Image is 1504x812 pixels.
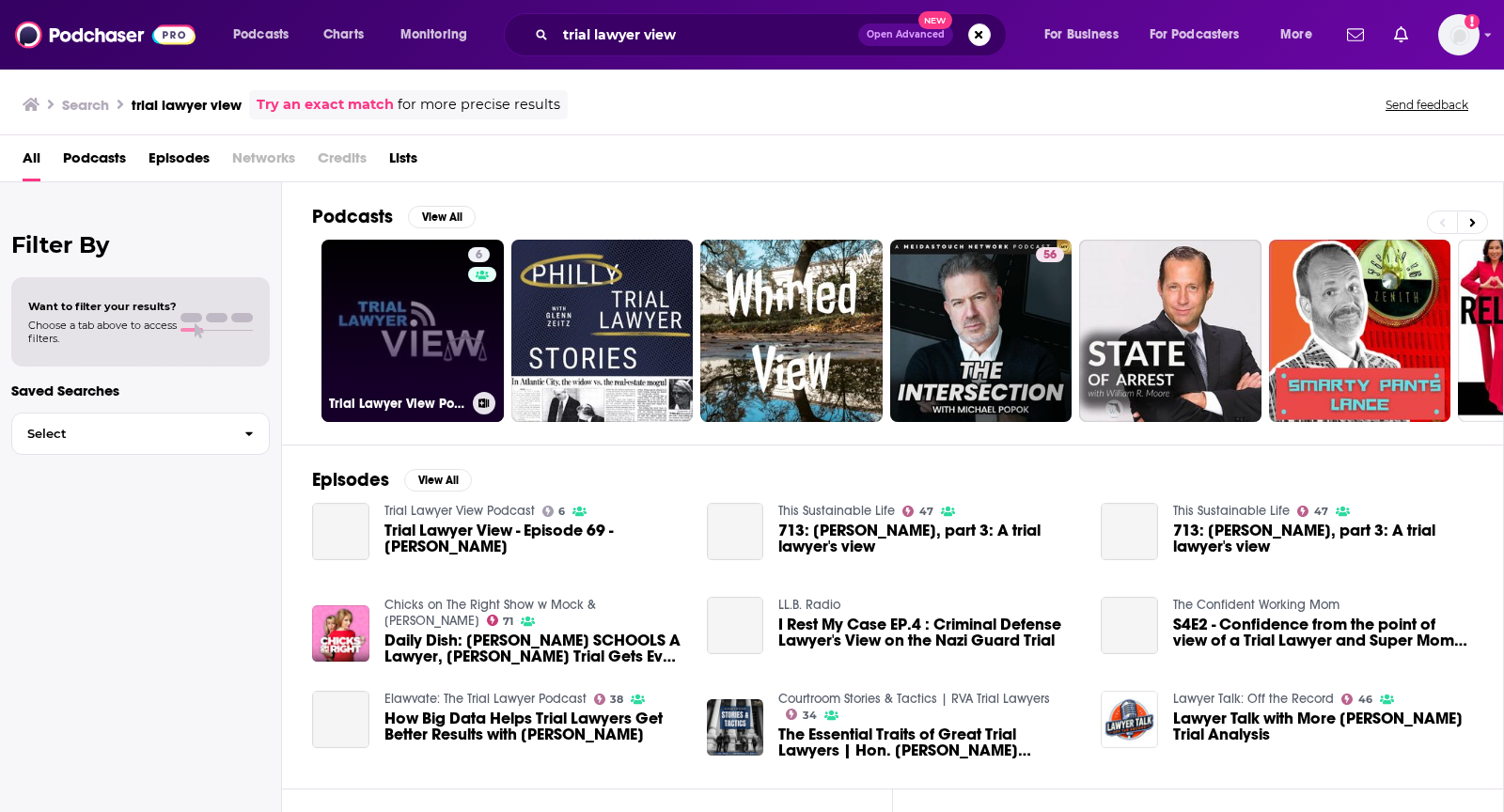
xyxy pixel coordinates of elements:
a: Trial Lawyer View - Episode 69 - Robert Simon [384,523,684,554]
span: 47 [1314,507,1328,516]
h2: Filter By [11,231,270,258]
a: Lists [389,143,417,181]
a: 6Trial Lawyer View Podcast [321,240,504,422]
span: for more precise results [398,94,560,116]
a: Lawyer Talk with More Chauvin Trial Analysis [1173,710,1473,742]
a: Podcasts [63,143,126,181]
span: 46 [1358,695,1372,704]
a: I Rest My Case EP.4 : Criminal Defense Lawyer's View on the Nazi Guard Trial [778,617,1078,648]
a: How Big Data Helps Trial Lawyers Get Better Results with John Campbell [384,710,684,742]
span: 6 [476,246,482,265]
span: Choose a tab above to access filters. [28,319,177,345]
a: 34 [786,709,817,720]
img: Daily Dish: Megyn Kelly SCHOOLS A Lawyer, Trump Trial Gets Even More Corrupt, And Jill Biden Goes... [312,605,369,663]
span: 34 [803,711,817,720]
span: S4E2 - Confidence from the point of view of a Trial Lawyer and Super Mom [PERSON_NAME] [1173,617,1473,648]
button: Open AdvancedNew [858,23,953,46]
span: The Essential Traits of Great Trial Lawyers | Hon. [PERSON_NAME] (Federal District Court Judge) [778,726,1078,758]
input: Search podcasts, credits, & more... [556,20,858,50]
svg: Add a profile image [1465,14,1480,29]
a: 56 [1036,247,1064,262]
span: Trial Lawyer View - Episode 69 - [PERSON_NAME] [384,523,684,554]
a: How Big Data Helps Trial Lawyers Get Better Results with John Campbell [312,691,369,748]
button: open menu [1267,20,1336,50]
a: 713: Matthew Matern, part 3: A trial lawyer's view [707,503,764,560]
button: open menu [1137,20,1267,50]
a: Elawvate: The Trial Lawyer Podcast [384,691,587,707]
a: LL.B. Radio [778,597,840,613]
button: open menu [1031,20,1142,50]
a: 56 [890,240,1073,422]
span: Lawyer Talk with More [PERSON_NAME] Trial Analysis [1173,710,1473,742]
span: More [1280,22,1312,48]
h2: Podcasts [312,205,393,228]
button: Select [11,413,270,455]
a: Try an exact match [257,94,394,116]
a: 6 [468,247,490,262]
img: The Essential Traits of Great Trial Lawyers | Hon. Mark Bennett (Federal District Court Judge) [707,699,764,757]
p: Saved Searches [11,382,270,399]
a: Daily Dish: Megyn Kelly SCHOOLS A Lawyer, Trump Trial Gets Even More Corrupt, And Jill Biden Goes... [384,632,684,664]
span: 6 [558,507,565,516]
span: Daily Dish: [PERSON_NAME] SCHOOLS A Lawyer, [PERSON_NAME] Trial Gets Even More Corrupt, And [PERS... [384,632,684,664]
a: This Sustainable Life [1173,503,1290,519]
a: 71 [487,615,514,626]
h3: Search [62,96,109,114]
span: Monitoring [400,22,467,48]
span: 71 [503,617,513,626]
h3: trial lawyer view [132,96,242,114]
span: Credits [318,143,367,181]
a: Courtroom Stories & Tactics | RVA Trial Lawyers [778,691,1050,707]
span: For Business [1044,22,1119,48]
a: S4E2 - Confidence from the point of view of a Trial Lawyer and Super Mom Megan Whiteside [1173,617,1473,648]
h2: Episodes [312,468,389,492]
a: S4E2 - Confidence from the point of view of a Trial Lawyer and Super Mom Megan Whiteside [1101,597,1158,654]
span: Charts [323,22,364,48]
span: 713: [PERSON_NAME], part 3: A trial lawyer's view [778,523,1078,554]
a: EpisodesView All [312,468,472,492]
a: PodcastsView All [312,205,476,228]
span: All [23,143,40,181]
a: The Essential Traits of Great Trial Lawyers | Hon. Mark Bennett (Federal District Court Judge) [778,726,1078,758]
a: The Confident Working Mom [1173,597,1339,613]
button: Send feedback [1380,97,1474,113]
span: 47 [919,507,933,516]
a: Lawyer Talk: Off the Record [1173,691,1334,707]
a: Show notifications dropdown [1386,19,1416,51]
div: Search podcasts, credits, & more... [522,13,1025,56]
button: open menu [220,20,313,50]
a: This Sustainable Life [778,503,895,519]
button: View All [408,206,476,228]
span: 713: [PERSON_NAME], part 3: A trial lawyer's view [1173,523,1473,554]
a: 713: Matthew Matern, part 3: A trial lawyer's view [778,523,1078,554]
span: For Podcasters [1150,22,1240,48]
img: Lawyer Talk with More Chauvin Trial Analysis [1101,691,1158,748]
a: 6 [542,506,566,517]
span: Want to filter your results? [28,300,177,313]
img: Podchaser - Follow, Share and Rate Podcasts [15,17,196,53]
span: Podcasts [233,22,289,48]
a: Trial Lawyer View Podcast [384,503,535,519]
span: Select [12,428,229,440]
button: Show profile menu [1438,14,1480,55]
span: 38 [610,695,623,704]
a: 38 [594,694,624,705]
span: New [918,11,952,29]
h3: Trial Lawyer View Podcast [329,396,465,412]
a: 46 [1341,694,1372,705]
a: Charts [311,20,375,50]
span: How Big Data Helps Trial Lawyers Get Better Results with [PERSON_NAME] [384,710,684,742]
span: Open Advanced [867,30,945,39]
a: Trial Lawyer View - Episode 69 - Robert Simon [312,503,369,560]
a: 47 [1297,506,1328,517]
a: Chicks on The Right Show w Mock & Daisy [384,597,596,629]
span: Networks [232,143,295,181]
button: open menu [387,20,492,50]
a: 47 [902,506,933,517]
button: View All [404,469,472,492]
